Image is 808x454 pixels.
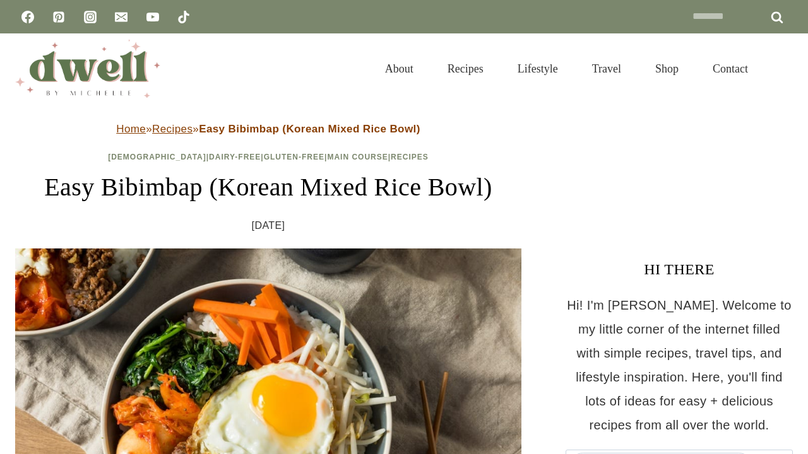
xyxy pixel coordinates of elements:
[15,4,40,30] a: Facebook
[566,258,793,281] h3: HI THERE
[771,58,793,79] button: View Search Form
[199,123,420,135] strong: Easy Bibimbap (Korean Mixed Rice Bowl)
[46,4,71,30] a: Pinterest
[108,153,206,161] a: [DEMOGRAPHIC_DATA]
[15,40,160,98] img: DWELL by michelle
[209,153,261,161] a: Dairy-Free
[15,168,521,206] h1: Easy Bibimbap (Korean Mixed Rice Bowl)
[368,47,431,91] a: About
[696,47,765,91] a: Contact
[431,47,501,91] a: Recipes
[108,153,429,161] span: | | | |
[327,153,388,161] a: Main Course
[152,123,193,135] a: Recipes
[575,47,638,91] a: Travel
[368,47,765,91] nav: Primary Navigation
[140,4,165,30] a: YouTube
[171,4,196,30] a: TikTok
[264,153,324,161] a: Gluten-Free
[116,123,420,135] span: » »
[116,123,146,135] a: Home
[78,4,103,30] a: Instagram
[391,153,429,161] a: Recipes
[252,216,285,235] time: [DATE]
[566,293,793,437] p: Hi! I'm [PERSON_NAME]. Welcome to my little corner of the internet filled with simple recipes, tr...
[109,4,134,30] a: Email
[638,47,696,91] a: Shop
[501,47,575,91] a: Lifestyle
